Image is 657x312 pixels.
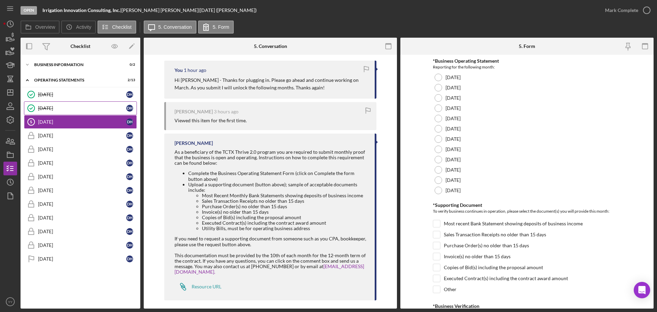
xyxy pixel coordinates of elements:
li: Executed Contract(s) including the contract award amount [202,220,368,226]
div: [DATE] [38,229,126,234]
div: To verify business continues in operation, please select the document(s) you will provide this mo... [433,208,621,216]
div: Resource URL [192,284,221,289]
div: [DATE] ([PERSON_NAME]) [200,8,257,13]
label: [DATE] [446,105,461,111]
div: Open [21,6,37,15]
div: D H [126,255,133,262]
div: D H [126,242,133,249]
div: 5. Conversation [254,43,287,49]
label: [DATE] [446,157,461,162]
label: 5. Conversation [158,24,192,30]
li: Copies of Bid(s) including the proposal amount [202,215,368,220]
a: [DATE]DH [24,238,137,252]
div: [DATE] [38,215,126,221]
label: [DATE] [446,136,461,142]
label: [DATE] [446,95,461,101]
div: Viewed this item for the first time. [175,118,247,123]
label: Overview [35,24,55,30]
label: [DATE] [446,188,461,193]
button: Checklist [98,21,136,34]
div: You [175,67,183,73]
tspan: 5 [30,120,32,124]
div: D H [126,105,133,112]
label: Activity [76,24,91,30]
a: [DATE]DH [24,142,137,156]
div: Open Intercom Messenger [634,282,650,298]
label: Invoice(s) no older than 15 days [444,253,511,260]
div: Reporting for the following month: [433,64,621,71]
button: Overview [21,21,60,34]
div: [DATE] [38,256,126,262]
div: D H [126,91,133,98]
div: D H [126,187,133,194]
li: Invoice(s) no older than 15 days [202,209,368,215]
label: [DATE] [446,177,461,183]
div: D H [126,201,133,208]
li: Utility Bills, must be for operating business address [202,226,368,231]
div: [DATE] [38,188,126,193]
button: 5. Form [198,21,234,34]
button: Mark Complete [598,3,654,17]
label: [DATE] [446,167,461,173]
a: [DATE]DH [24,156,137,170]
div: [DATE] [38,105,126,111]
text: YY [8,300,13,304]
div: Mark Complete [605,3,638,17]
label: Sales Transaction Receipts no older than 15 days [444,231,546,238]
a: [DATE]DH [24,197,137,211]
a: 5[DATE]DH [24,115,137,129]
li: Complete the Business Operating Statement Form (click on Complete the form button above) [188,171,368,182]
button: Activity [61,21,95,34]
div: Operating Statements [34,78,118,82]
a: [EMAIL_ADDRESS][DOMAIN_NAME]. [175,263,364,275]
label: Copies of Bid(s) including the proposal amount [444,264,543,271]
label: Executed Contract(s) including the contract award amount [444,275,568,282]
button: YY [3,295,17,309]
div: *Supporting Document [433,202,621,208]
time: 2025-08-12 16:56 [184,67,206,73]
label: [DATE] [446,116,461,121]
a: [DATE]DH [24,101,137,115]
div: Checklist [70,43,90,49]
li: Sales Transaction Receipts no older than 15 days [202,198,368,204]
li: Purchase Order(s) no older than 15 days [202,204,368,209]
a: [DATE]DH [24,211,137,225]
div: D H [126,173,133,180]
div: As a beneficiary of the TCTX Thrive 2.0 program you are required to submit monthly proof that the... [175,149,368,166]
li: Most Recent Monthly Bank Statements showing deposits of business income [202,193,368,198]
div: | [42,8,121,13]
div: [PERSON_NAME] [175,140,213,146]
label: Most recent Bank Statement showing deposits of business income [444,220,583,227]
div: 0 / 2 [123,63,135,67]
div: [DATE] [38,174,126,179]
div: If you need to request a supporting document from someone such as you CPA, bookkeeper, please use... [175,236,368,247]
a: [DATE]DH [24,88,137,101]
p: Hi [PERSON_NAME] - Thanks for plugging in. Please go ahead and continue working on March. As you ... [175,76,368,92]
div: D H [126,228,133,235]
div: BUSINESS INFORMATION [34,63,118,67]
div: [DATE] [38,147,126,152]
label: [DATE] [446,85,461,90]
label: [DATE] [446,75,461,80]
div: [DATE] [38,201,126,207]
label: Checklist [112,24,132,30]
label: Purchase Order(s) no older than 15 days [444,242,529,249]
div: *Business Operating Statement [433,58,621,64]
div: D H [126,160,133,166]
div: D H [126,214,133,221]
div: [DATE] [38,119,126,125]
b: Irrigation Innovation Consulting, Inc. [42,7,120,13]
label: [DATE] [446,147,461,152]
label: Other [444,286,456,293]
div: 5. Form [519,43,535,49]
div: This documentation must be provided by the 10th of each month for the 12-month term of the contra... [175,253,368,275]
div: [PERSON_NAME] [175,109,213,114]
div: *Business Verification [433,303,621,309]
div: [PERSON_NAME] [PERSON_NAME] | [121,8,200,13]
div: D H [126,146,133,153]
label: [DATE] [446,126,461,132]
label: 5. Form [213,24,229,30]
div: [DATE] [38,160,126,166]
div: 2 / 13 [123,78,135,82]
a: [DATE]DH [24,225,137,238]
